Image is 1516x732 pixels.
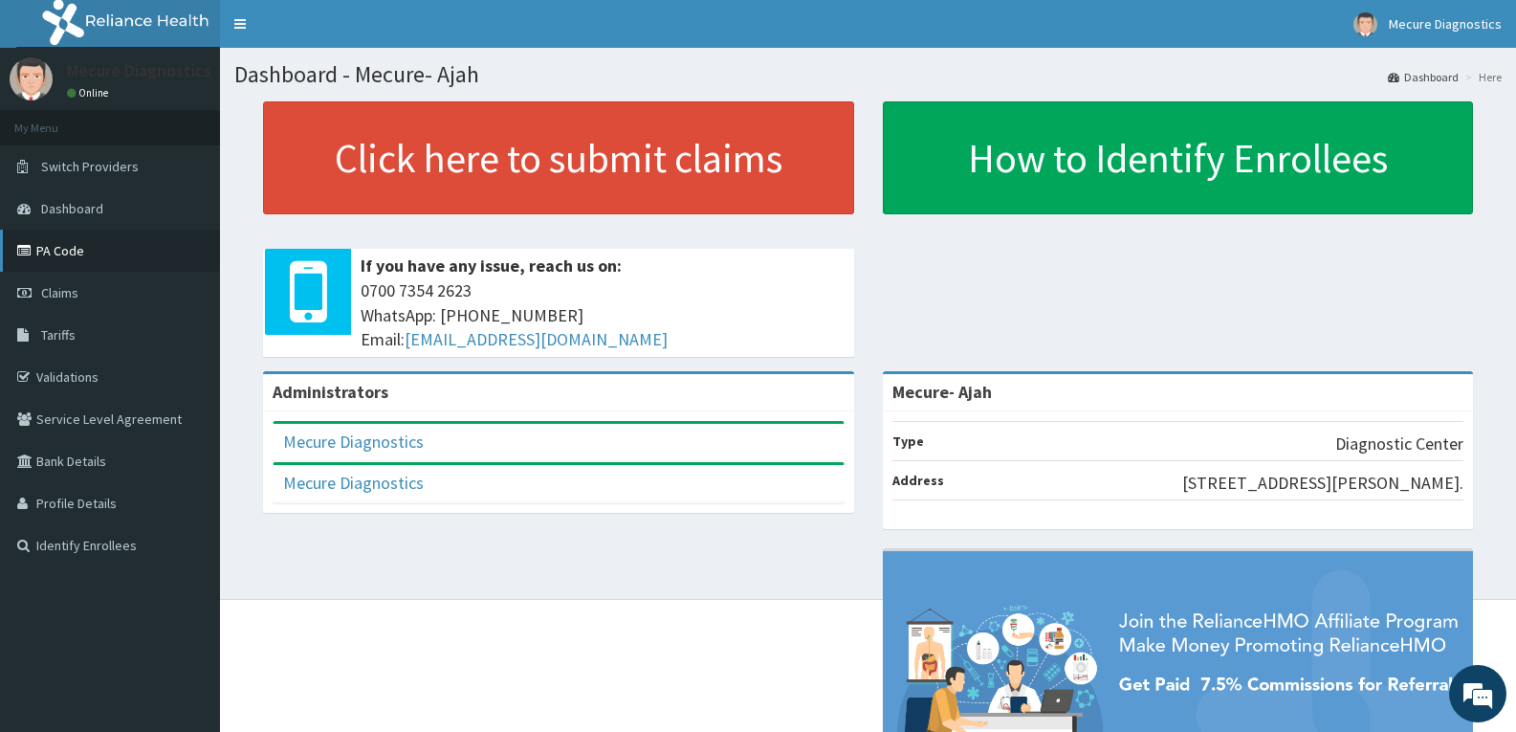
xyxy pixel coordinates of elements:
[41,158,139,175] span: Switch Providers
[405,328,668,350] a: [EMAIL_ADDRESS][DOMAIN_NAME]
[892,433,924,450] b: Type
[883,101,1474,214] a: How to Identify Enrollees
[41,284,78,301] span: Claims
[10,57,53,100] img: User Image
[361,255,622,277] b: If you have any issue, reach us on:
[283,431,424,453] a: Mecure Diagnostics
[1335,432,1463,456] p: Diagnostic Center
[41,200,103,217] span: Dashboard
[234,62,1502,87] h1: Dashboard - Mecure- Ajah
[1353,12,1377,36] img: User Image
[263,101,854,214] a: Click here to submit claims
[67,62,211,79] p: Mecure Diagnostics
[273,381,388,403] b: Administrators
[1182,471,1463,496] p: [STREET_ADDRESS][PERSON_NAME].
[1461,69,1502,85] li: Here
[892,472,944,489] b: Address
[892,381,992,403] strong: Mecure- Ajah
[67,86,113,100] a: Online
[361,278,845,352] span: 0700 7354 2623 WhatsApp: [PHONE_NUMBER] Email:
[1389,15,1502,33] span: Mecure Diagnostics
[283,472,424,494] a: Mecure Diagnostics
[41,326,76,344] span: Tariffs
[1388,69,1459,85] a: Dashboard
